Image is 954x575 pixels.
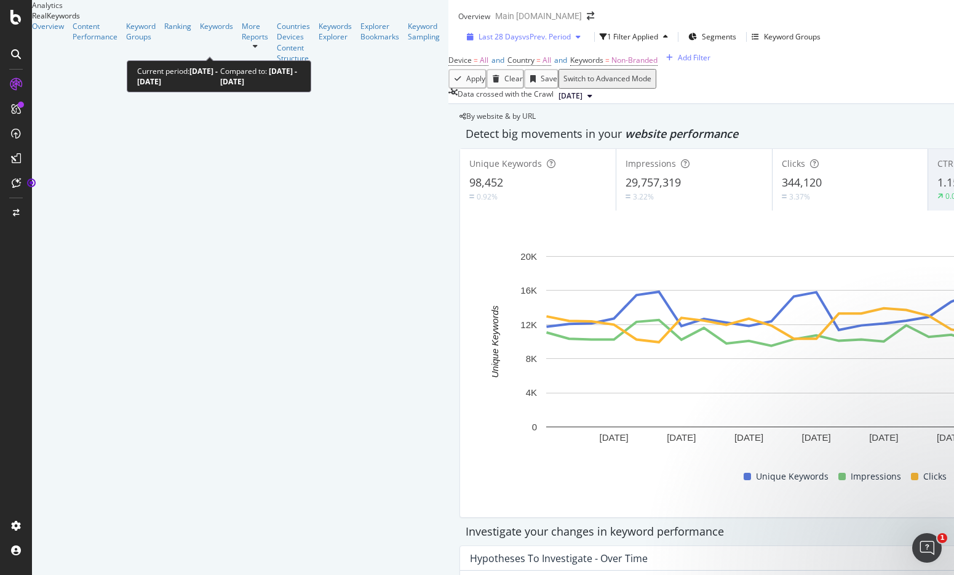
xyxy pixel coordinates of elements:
[200,21,233,31] a: Keywords
[912,533,942,563] iframe: Intercom live chat
[752,27,821,47] button: Keyword Groups
[764,31,821,42] div: Keyword Groups
[520,251,537,261] text: 20K
[626,195,630,198] img: Equal
[469,158,542,169] span: Unique Keywords
[448,69,487,89] button: Apply
[277,21,310,31] a: Countries
[563,73,651,84] div: Switch to Advanced Mode
[702,31,736,42] span: Segments
[137,66,220,87] div: Current period:
[782,175,822,190] span: 344,120
[600,432,629,442] text: [DATE]
[477,191,498,202] div: 0.92%
[487,69,524,89] button: Clear
[782,158,805,169] span: Clicks
[490,305,500,377] text: Unique Keywords
[26,177,37,188] div: Tooltip anchor
[469,195,474,198] img: Equal
[277,42,310,53] a: Content
[137,66,218,87] b: [DATE] - [DATE]
[600,27,673,47] button: 1 Filter Applied
[605,55,610,65] span: =
[678,52,710,63] div: Add Filter
[524,69,558,89] button: Save
[658,52,714,63] button: Add Filter
[683,27,741,47] button: Segments
[507,55,535,65] span: Country
[474,55,478,65] span: =
[319,21,352,42] a: Keywords Explorer
[626,175,681,190] span: 29,757,319
[587,12,594,20] div: arrow-right-arrow-left
[937,533,947,543] span: 1
[851,469,901,484] span: Impressions
[220,66,297,87] b: [DATE] - [DATE]
[277,31,310,42] a: Devices
[532,421,537,432] text: 0
[126,21,156,42] a: Keyword Groups
[633,191,654,202] div: 3.22%
[558,69,656,89] button: Switch to Advanced Mode
[470,552,648,565] div: Hypotheses to Investigate - Over Time
[554,89,597,103] button: [DATE]
[526,353,537,364] text: 8K
[923,469,947,484] span: Clicks
[32,10,448,21] div: RealKeywords
[495,10,582,22] div: Main [DOMAIN_NAME]
[360,21,399,42] a: Explorer Bookmarks
[458,11,490,22] div: Overview
[570,55,603,65] span: Keywords
[73,21,117,42] a: Content Performance
[491,55,504,65] span: and
[536,55,541,65] span: =
[520,285,537,296] text: 16K
[458,89,554,103] div: Data crossed with the Crawl
[408,21,440,42] a: Keyword Sampling
[782,195,787,198] img: Equal
[520,319,537,329] text: 12K
[541,73,557,84] div: Save
[448,55,472,65] span: Device
[479,31,522,42] span: Last 28 Days
[667,432,696,442] text: [DATE]
[504,73,523,84] div: Clear
[611,55,658,65] span: Non-Branded
[802,432,831,442] text: [DATE]
[220,66,301,87] div: Compared to:
[558,90,582,102] span: 2025 Aug. 10th
[466,73,485,84] div: Apply
[242,21,268,42] a: More Reports
[32,21,64,31] a: Overview
[625,126,738,141] span: website performance
[466,111,536,121] span: By website & by URL
[526,387,537,398] text: 4K
[734,432,763,442] text: [DATE]
[480,55,488,65] span: All
[554,55,567,65] span: and
[756,469,829,484] span: Unique Keywords
[277,53,310,63] a: Structure
[543,55,551,65] span: All
[789,191,810,202] div: 3.37%
[522,31,571,42] span: vs Prev. Period
[164,21,191,31] a: Ranking
[458,31,589,42] button: Last 28 DaysvsPrev. Period
[626,158,676,169] span: Impressions
[459,113,536,120] div: legacy label
[869,432,898,442] text: [DATE]
[607,31,658,42] div: 1 Filter Applied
